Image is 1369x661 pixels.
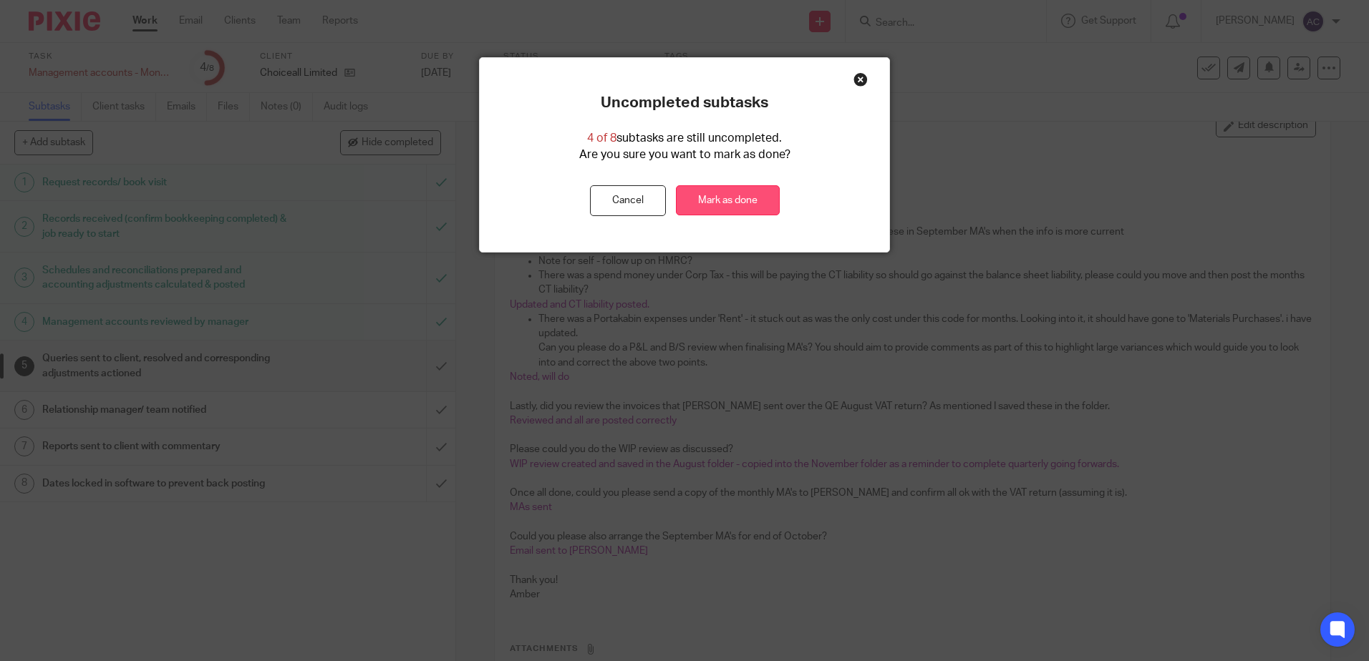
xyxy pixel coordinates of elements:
span: 4 of 8 [587,132,616,144]
button: Cancel [590,185,666,216]
a: Mark as done [676,185,780,216]
p: Are you sure you want to mark as done? [579,147,790,163]
p: Uncompleted subtasks [601,94,768,112]
div: Close this dialog window [853,72,868,87]
p: subtasks are still uncompleted. [587,130,782,147]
